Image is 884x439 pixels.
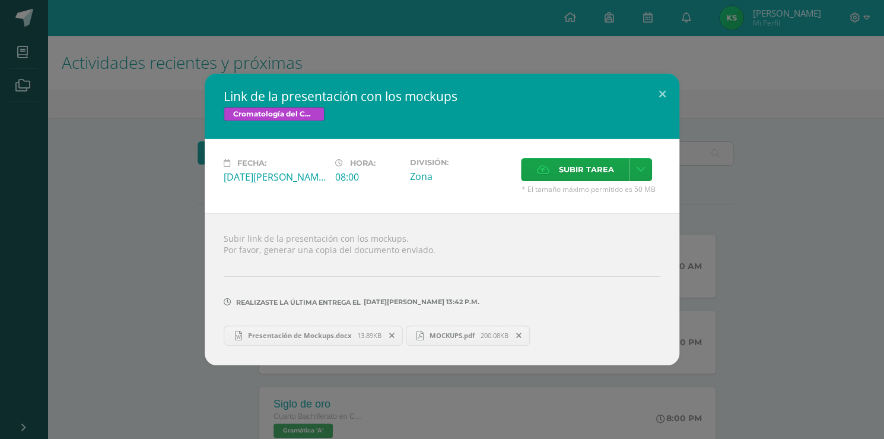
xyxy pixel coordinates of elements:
span: * El tamaño máximo permitido es 50 MB [521,184,660,194]
span: Presentación de Mockups.docx [242,331,357,340]
div: 08:00 [335,170,400,184]
span: 13.89KB [357,331,381,340]
label: División: [409,158,511,167]
span: MOCKUPS.pdf [424,331,481,340]
span: Remover entrega [382,329,402,342]
h2: Link de la presentación con los mockups [224,88,660,105]
span: 200.08KB [481,331,508,340]
span: Hora: [350,159,376,168]
div: [DATE][PERSON_NAME] [224,170,326,184]
div: Subir link de la presentación con los mockups. Por favor, generar una copia del documento enviado. [205,213,679,365]
span: Subir tarea [558,159,613,181]
a: MOCKUPS.pdf 200.08KB [406,326,530,346]
span: Fecha: [237,159,266,168]
span: Realizaste la última entrega el [236,298,361,307]
a: Presentación de Mockups.docx 13.89KB [224,326,403,346]
span: Cromatología del Color [224,107,325,121]
div: Zona [409,170,511,183]
span: Remover entrega [509,329,529,342]
button: Close (Esc) [645,74,679,114]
